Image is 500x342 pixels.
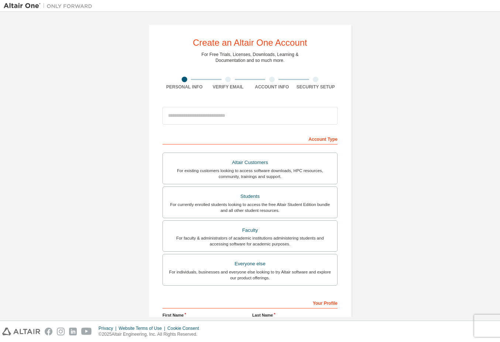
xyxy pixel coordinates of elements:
[167,191,333,202] div: Students
[162,84,206,90] div: Personal Info
[167,269,333,281] div: For individuals, businesses and everyone else looking to try Altair software and explore our prod...
[167,325,203,331] div: Cookie Consent
[193,38,307,47] div: Create an Altair One Account
[252,312,338,318] label: Last Name
[162,312,248,318] label: First Name
[167,157,333,168] div: Altair Customers
[69,328,77,335] img: linkedin.svg
[99,325,119,331] div: Privacy
[162,297,338,308] div: Your Profile
[202,52,299,63] div: For Free Trials, Licenses, Downloads, Learning & Documentation and so much more.
[167,202,333,213] div: For currently enrolled students looking to access the free Altair Student Edition bundle and all ...
[81,328,92,335] img: youtube.svg
[45,328,52,335] img: facebook.svg
[250,84,294,90] div: Account Info
[57,328,65,335] img: instagram.svg
[4,2,96,10] img: Altair One
[167,235,333,247] div: For faculty & administrators of academic institutions administering students and accessing softwa...
[167,259,333,269] div: Everyone else
[167,168,333,179] div: For existing customers looking to access software downloads, HPC resources, community, trainings ...
[99,331,203,338] p: © 2025 Altair Engineering, Inc. All Rights Reserved.
[2,328,40,335] img: altair_logo.svg
[167,225,333,235] div: Faculty
[294,84,338,90] div: Security Setup
[206,84,250,90] div: Verify Email
[119,325,167,331] div: Website Terms of Use
[162,133,338,144] div: Account Type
